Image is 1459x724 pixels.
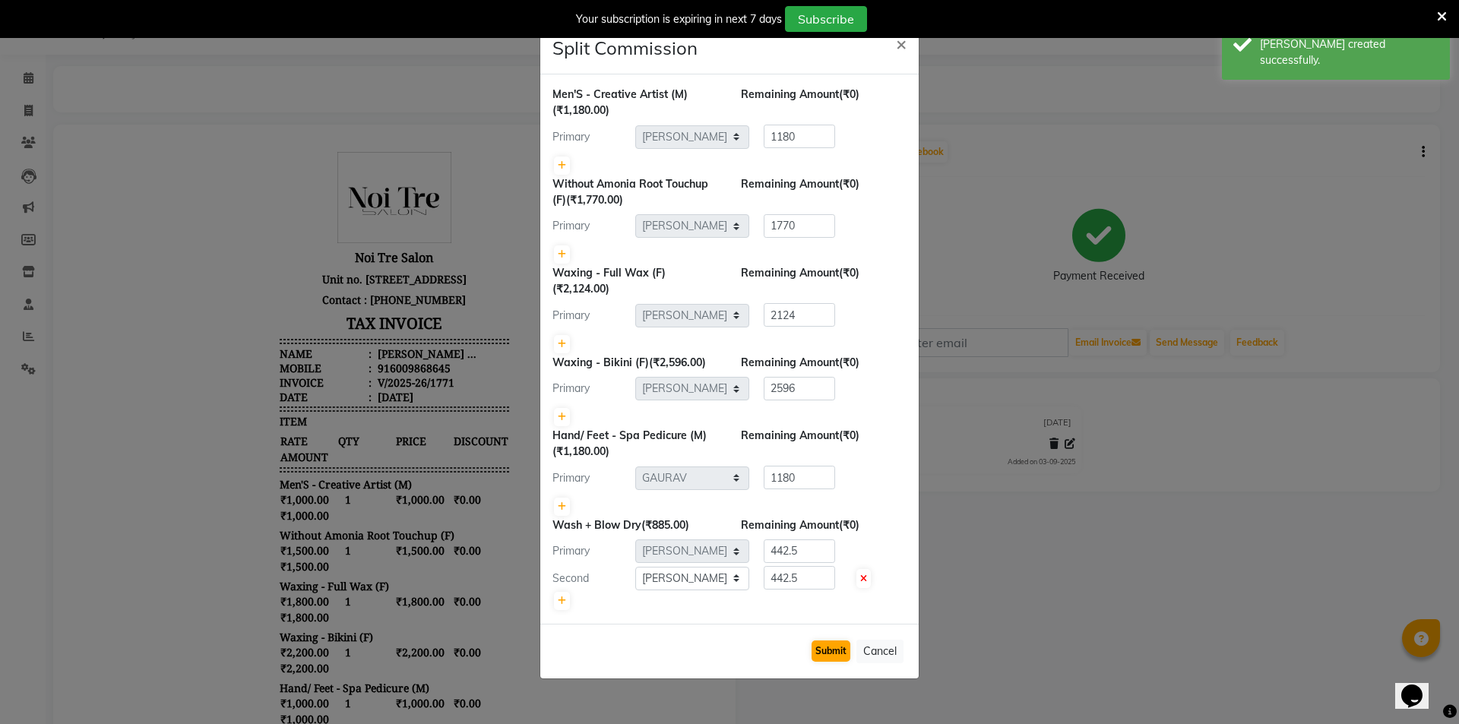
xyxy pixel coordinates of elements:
div: Primary [541,381,635,397]
span: ₹0.00 [385,606,441,622]
h3: Noi Tre Salon [211,106,441,129]
span: Without Amonia Root Touchup (F) [552,177,708,207]
span: 1 [269,352,325,368]
span: RATE [211,293,267,309]
div: ₹742.50 [385,688,441,702]
span: ₹0.00 [385,403,441,419]
span: Hand/ Feet - Spa Pedicure (M) [211,541,361,555]
div: ₹9,735.00 [385,702,441,716]
span: Wash + Blow Dry [552,518,641,532]
div: V/2025-26/1771 [306,236,386,250]
h3: TAX INVOICE [211,170,441,197]
div: [DATE] [306,250,345,264]
span: : [300,207,303,221]
span: ₹1,800.00 [211,454,267,469]
div: Primary [541,308,635,324]
span: Remaining Amount [741,87,839,101]
span: Men'S - Creative Artist (M) [211,337,343,352]
span: (₹2,124.00) [552,282,609,296]
span: CGST [211,688,239,702]
span: Waxing - Full Wax (F) [552,266,666,280]
div: ₹742.50 [385,673,441,688]
span: : [300,221,303,236]
span: ₹1,000.00 [211,368,267,384]
span: Wash + Blow Dry [211,592,299,606]
div: Name [211,207,303,221]
span: ₹1,000.00 [211,352,267,368]
span: (₹0) [839,518,859,532]
span: (₹1,770.00) [566,193,623,207]
div: NET [211,659,233,673]
span: ₹750.00 [327,606,383,622]
span: (₹0) [839,177,859,191]
span: ₹750.00 [211,622,267,638]
span: (₹1,180.00) [552,103,609,117]
span: ₹0.00 [385,504,441,520]
span: 9% [242,688,257,702]
p: Unit no. [STREET_ADDRESS] [211,129,441,150]
span: (₹1,180.00) [552,444,609,458]
span: AMOUNT [211,309,267,325]
span: ₹1,000.00 [211,555,267,571]
div: 916009868645 [306,221,382,236]
span: Men'S - Creative Artist (M) [552,87,688,101]
span: ₹0.00 [385,352,441,368]
span: Waxing - Bikini (F) [211,490,305,504]
span: ₹2,200.00 [211,520,267,536]
h4: Split Commission [552,34,698,62]
button: Close [884,22,919,65]
span: Remaining Amount [741,428,839,442]
button: Subscribe [785,6,867,32]
span: : [300,236,303,250]
span: Remaining Amount [741,266,839,280]
span: 9% [242,674,256,688]
span: 1 [269,454,325,469]
span: Waxing - Full Wax (F) [211,439,321,454]
iframe: chat widget [1395,663,1444,709]
span: ₹1,800.00 [327,454,383,469]
span: QTY [269,293,325,309]
span: Waxing - Bikini (F) [552,356,649,369]
span: ₹1,000.00 [327,555,383,571]
span: DISCOUNT [385,293,441,309]
div: Date [211,250,303,264]
div: Bill created successfully. [1260,36,1438,68]
span: ₹0.00 [385,454,441,469]
button: Cancel [856,640,904,663]
span: Remaining Amount [741,356,839,369]
div: Second [541,571,635,586]
span: (₹0) [839,87,859,101]
span: ₹1,500.00 [211,419,267,435]
span: ₹1,500.00 [211,403,267,419]
span: (₹0) [839,356,859,369]
div: [PERSON_NAME] ... [306,207,408,221]
span: Remaining Amount [741,518,839,532]
span: ₹2,200.00 [211,504,267,520]
span: : [300,250,303,264]
div: Invoice [211,236,303,250]
span: Hand/ Feet - Spa Pedicure (M) [552,428,707,442]
div: ( ) [211,688,261,702]
span: (₹0) [839,428,859,442]
img: file_1693737722954.jpeg [269,12,383,103]
div: ( ) [211,673,260,688]
div: Your subscription is expiring in next 7 days [576,11,782,27]
span: ₹1,000.00 [211,571,267,587]
div: Primary [541,129,635,145]
button: Submit [812,640,850,662]
span: × [896,32,907,55]
div: ₹8,250.00 [385,659,441,673]
div: ₹8,250.00 [385,644,441,659]
div: Mobile [211,221,303,236]
span: 1 [269,606,325,622]
span: ₹750.00 [211,606,267,622]
span: (₹2,596.00) [649,356,706,369]
span: ITEM [211,274,239,289]
div: Primary [541,470,635,486]
span: ₹1,500.00 [327,403,383,419]
span: ₹0.00 [385,555,441,571]
div: Primary [541,218,635,234]
div: GRAND TOTAL [211,702,287,716]
span: 1 [269,504,325,520]
span: (₹0) [839,266,859,280]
